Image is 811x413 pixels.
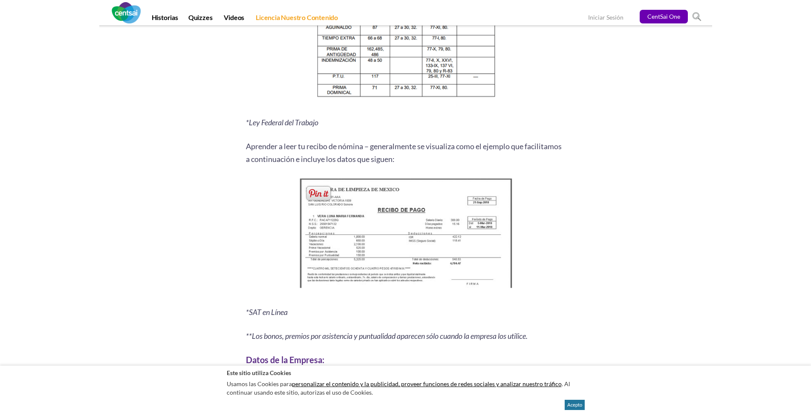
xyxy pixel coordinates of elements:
[588,14,623,23] a: Iniciar Sesión
[219,13,249,25] a: Videos
[227,378,585,399] p: Usamos las Cookies para . Al continuar usando este sitio, autorizas el uso de Cookies.
[246,308,288,317] i: *SAT en Línea
[246,140,566,165] p: Aprender a leer tu recibo de nómina – generalmente se visualiza como el ejemplo que facilitamos a...
[640,10,688,23] a: CentSai One
[112,2,141,23] img: CentSai
[147,13,183,25] a: Historias
[246,118,318,127] i: *Ley Federal del Trabajo
[227,369,585,377] h2: Este sitio utiliza Cookies
[565,400,585,410] button: Acepto
[251,13,343,25] a: Licencia Nuestro Contenido
[183,13,218,25] a: Quizzes
[246,353,566,366] h3: Datos de la Empresa:
[246,332,528,341] i: **Los bonos, premios por asistencia y puntualidad aparecen sólo cuando la empresa los utilice.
